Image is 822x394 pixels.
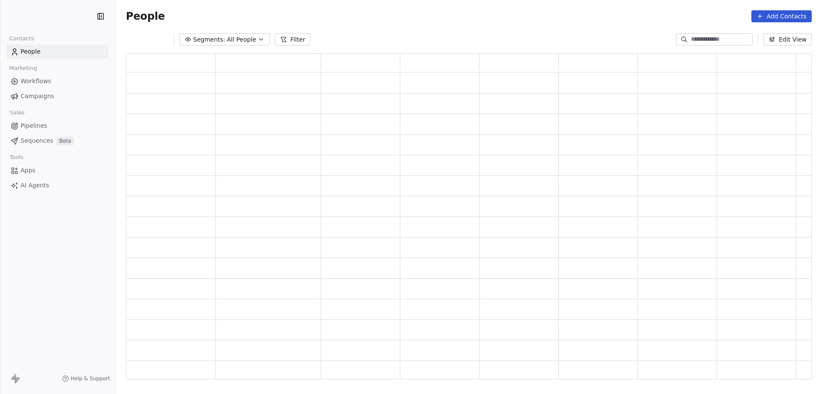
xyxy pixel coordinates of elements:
[21,77,51,86] span: Workflows
[71,375,110,382] span: Help & Support
[7,178,108,192] a: AI Agents
[21,181,49,190] span: AI Agents
[7,119,108,133] a: Pipelines
[7,134,108,148] a: SequencesBeta
[21,47,41,56] span: People
[763,33,812,45] button: Edit View
[126,10,165,23] span: People
[21,166,36,175] span: Apps
[7,74,108,88] a: Workflows
[193,35,225,44] span: Segments:
[7,45,108,59] a: People
[227,35,256,44] span: All People
[275,33,310,45] button: Filter
[6,62,41,75] span: Marketing
[7,163,108,177] a: Apps
[21,121,47,130] span: Pipelines
[6,106,28,119] span: Sales
[62,375,110,382] a: Help & Support
[57,137,74,145] span: Beta
[6,151,27,164] span: Tools
[751,10,812,22] button: Add Contacts
[6,32,38,45] span: Contacts
[7,89,108,103] a: Campaigns
[21,92,54,101] span: Campaigns
[21,136,53,145] span: Sequences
